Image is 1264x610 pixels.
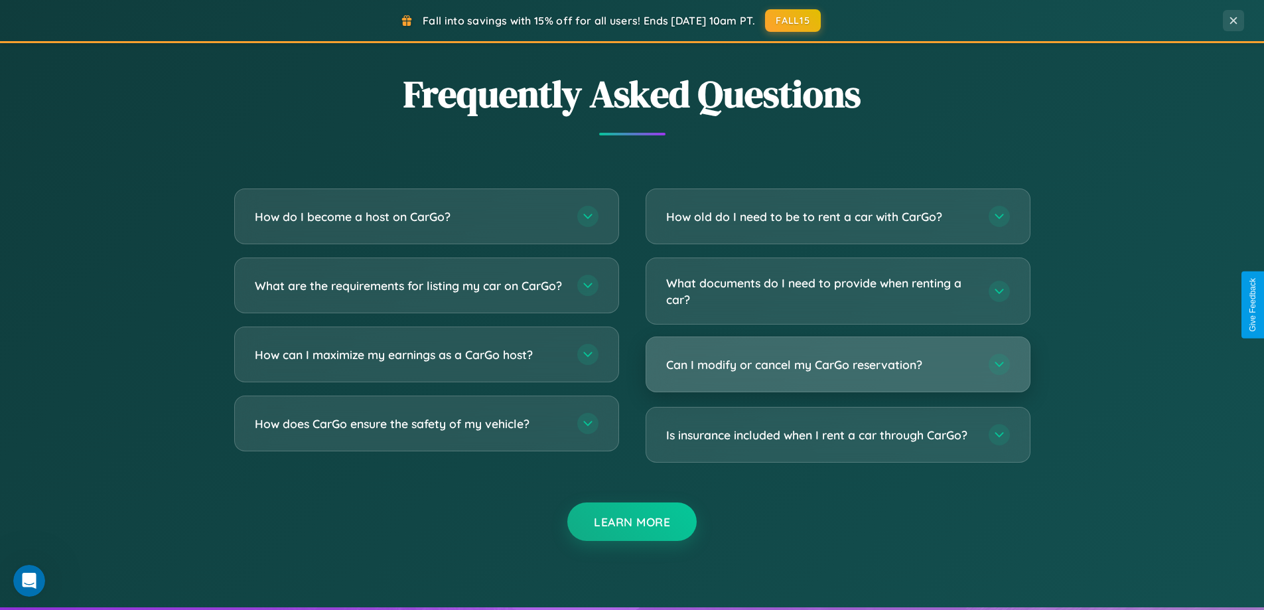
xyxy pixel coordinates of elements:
[765,9,821,32] button: FALL15
[666,356,975,373] h3: Can I modify or cancel my CarGo reservation?
[13,565,45,597] iframe: Intercom live chat
[255,416,564,432] h3: How does CarGo ensure the safety of my vehicle?
[567,502,697,541] button: Learn More
[666,275,975,307] h3: What documents do I need to provide when renting a car?
[666,208,975,225] h3: How old do I need to be to rent a car with CarGo?
[255,277,564,294] h3: What are the requirements for listing my car on CarGo?
[666,427,975,443] h3: Is insurance included when I rent a car through CarGo?
[255,346,564,363] h3: How can I maximize my earnings as a CarGo host?
[255,208,564,225] h3: How do I become a host on CarGo?
[234,68,1030,119] h2: Frequently Asked Questions
[1248,278,1257,332] div: Give Feedback
[423,14,755,27] span: Fall into savings with 15% off for all users! Ends [DATE] 10am PT.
